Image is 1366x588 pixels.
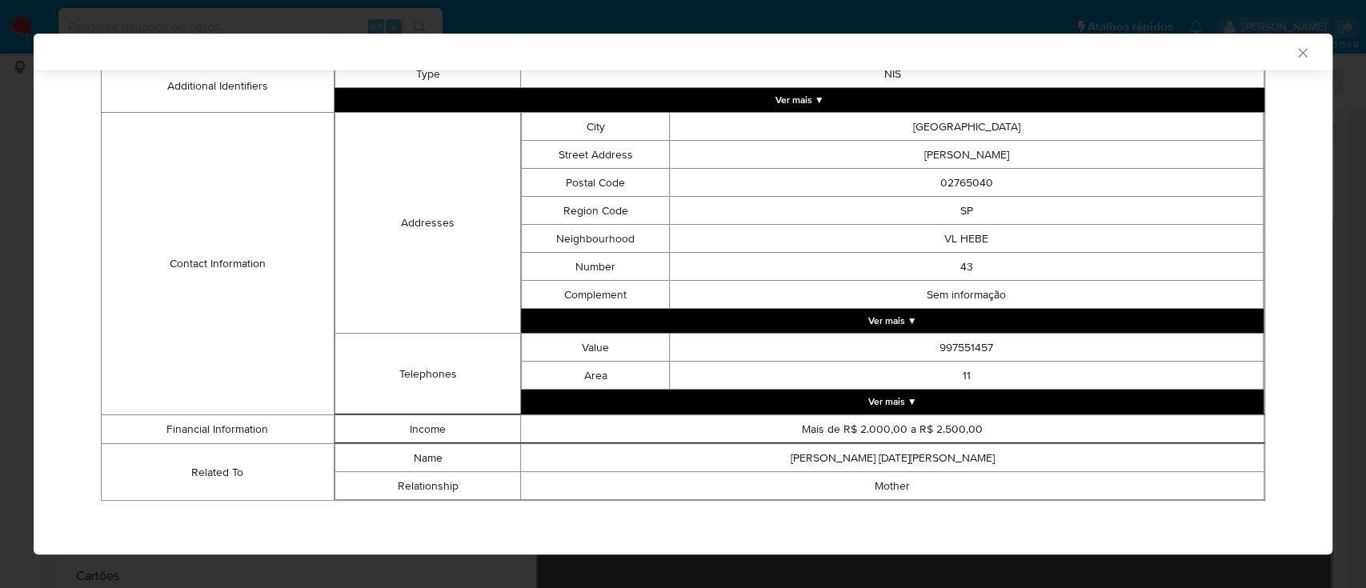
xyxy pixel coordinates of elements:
[521,309,1264,333] button: Expand array
[522,141,670,169] td: Street Address
[670,141,1264,169] td: [PERSON_NAME]
[334,60,520,88] td: Type
[334,444,520,472] td: Name
[522,113,670,141] td: City
[102,60,334,113] td: Additional Identifiers
[102,415,334,444] td: Financial Information
[34,34,1332,554] div: closure-recommendation-modal
[670,225,1264,253] td: VL HEBE
[521,444,1264,472] td: [PERSON_NAME] [DATE][PERSON_NAME]
[334,88,1264,112] button: Expand array
[522,225,670,253] td: Neighbourhood
[1295,45,1309,59] button: Fechar a janela
[670,253,1264,281] td: 43
[334,415,520,443] td: Income
[334,113,520,334] td: Addresses
[522,169,670,197] td: Postal Code
[521,415,1264,443] td: Mais de R$ 2.000,00 a R$ 2.500,00
[521,390,1264,414] button: Expand array
[102,444,334,501] td: Related To
[522,281,670,309] td: Complement
[670,281,1264,309] td: Sem informação
[522,362,670,390] td: Area
[521,60,1264,88] td: NIS
[670,334,1264,362] td: 997551457
[522,334,670,362] td: Value
[102,113,334,415] td: Contact Information
[334,334,520,414] td: Telephones
[522,253,670,281] td: Number
[522,197,670,225] td: Region Code
[670,113,1264,141] td: [GEOGRAPHIC_DATA]
[521,472,1264,500] td: Mother
[334,472,520,500] td: Relationship
[670,169,1264,197] td: 02765040
[670,362,1264,390] td: 11
[670,197,1264,225] td: SP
